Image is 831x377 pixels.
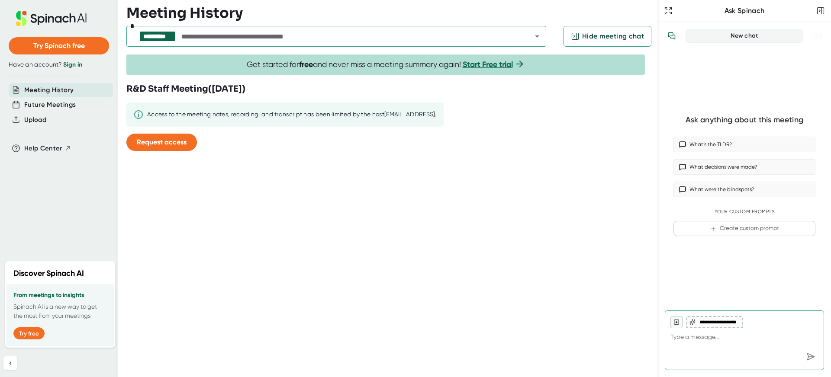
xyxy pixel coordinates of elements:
span: Try Spinach free [33,42,85,50]
div: Ask anything about this meeting [686,115,803,125]
button: Create custom prompt [673,221,815,236]
a: Start Free trial [463,60,513,69]
button: Hide meeting chat [564,26,651,47]
button: Collapse sidebar [3,356,17,370]
h3: From meetings to insights [13,292,107,299]
div: Ask Spinach [674,6,815,15]
h2: Discover Spinach AI [13,268,84,279]
button: Request access [126,134,197,151]
button: Expand to Ask Spinach page [662,5,674,17]
button: Open [531,30,543,42]
div: Access to the meeting notes, recording, and transcript has been limited by the host [EMAIL_ADDRES... [147,111,437,118]
button: Meeting History [24,85,74,95]
a: Sign in [63,61,82,68]
h3: Meeting History [126,5,243,21]
button: What were the blindspots? [673,182,815,197]
div: New chat [691,32,798,40]
h3: R&D Staff Meeting ( [DATE] ) [126,83,245,96]
button: What’s the TLDR? [673,137,815,152]
span: Request access [137,138,187,146]
button: Try free [13,327,45,339]
span: Get started for and never miss a meeting summary again! [247,60,525,70]
button: Close conversation sidebar [815,5,827,17]
div: Have an account? [9,61,109,69]
p: Spinach AI is a new way to get the most from your meetings [13,302,107,320]
button: Upload [24,115,46,125]
button: View conversation history [663,27,680,45]
b: free [299,60,313,69]
button: Help Center [24,144,71,153]
button: Future Meetings [24,100,76,110]
div: Your Custom Prompts [673,209,815,215]
span: Help Center [24,144,62,153]
span: Hide meeting chat [582,31,644,42]
button: What decisions were made? [673,159,815,175]
button: Try Spinach free [9,37,109,54]
div: Send message [803,349,818,364]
